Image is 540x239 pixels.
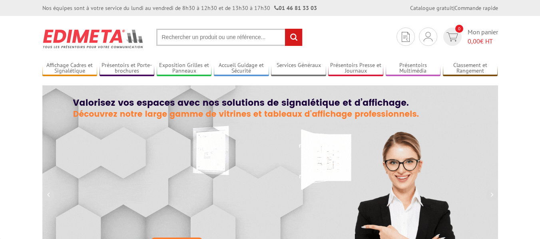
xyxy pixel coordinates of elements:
a: Exposition Grilles et Panneaux [157,62,212,75]
strong: 01 46 81 33 03 [274,4,317,12]
a: devis rapide 0 Mon panier 0,00€ HT [441,28,498,46]
span: € HT [468,37,498,46]
img: devis rapide [402,32,410,42]
img: devis rapide [424,32,432,41]
a: Présentoirs Presse et Journaux [328,62,383,75]
img: devis rapide [446,32,458,41]
span: 0,00 [468,37,480,45]
a: Présentoirs Multimédia [386,62,441,75]
a: Présentoirs et Porte-brochures [100,62,155,75]
a: Classement et Rangement [443,62,498,75]
input: rechercher [285,29,302,46]
span: Mon panier [468,28,498,46]
a: Commande rapide [454,4,498,12]
div: | [410,4,498,12]
a: Services Généraux [271,62,326,75]
span: 0 [455,25,463,33]
input: Rechercher un produit ou une référence... [156,29,303,46]
a: Catalogue gratuit [410,4,453,12]
div: Nos équipes sont à votre service du lundi au vendredi de 8h30 à 12h30 et de 13h30 à 17h30 [42,4,317,12]
img: Présentoir, panneau, stand - Edimeta - PLV, affichage, mobilier bureau, entreprise [42,24,144,53]
a: Accueil Guidage et Sécurité [214,62,269,75]
a: Affichage Cadres et Signalétique [42,62,98,75]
